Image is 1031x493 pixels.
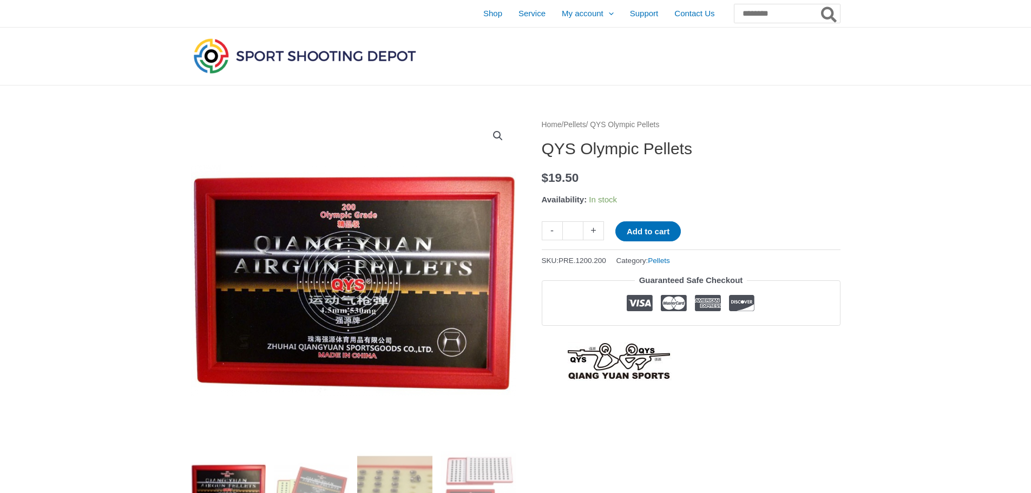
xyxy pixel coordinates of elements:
span: $ [542,171,549,185]
button: Add to cart [615,221,681,241]
span: In stock [589,195,617,204]
span: PRE.1200.200 [559,257,606,265]
h1: QYS Olympic Pellets [542,139,840,159]
a: - [542,221,562,240]
legend: Guaranteed Safe Checkout [635,273,747,288]
a: Home [542,121,562,129]
span: SKU: [542,254,606,267]
a: Pellets [563,121,586,129]
bdi: 19.50 [542,171,579,185]
a: View full-screen image gallery [488,126,508,146]
span: Category: [616,254,670,267]
a: QYS [542,342,698,381]
a: Pellets [648,257,670,265]
img: QYS Olympic Pellets [191,118,516,443]
button: Search [819,4,840,23]
img: Sport Shooting Depot [191,36,418,76]
a: + [583,221,604,240]
input: Product quantity [562,221,583,240]
span: Availability: [542,195,587,204]
nav: Breadcrumb [542,118,840,132]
